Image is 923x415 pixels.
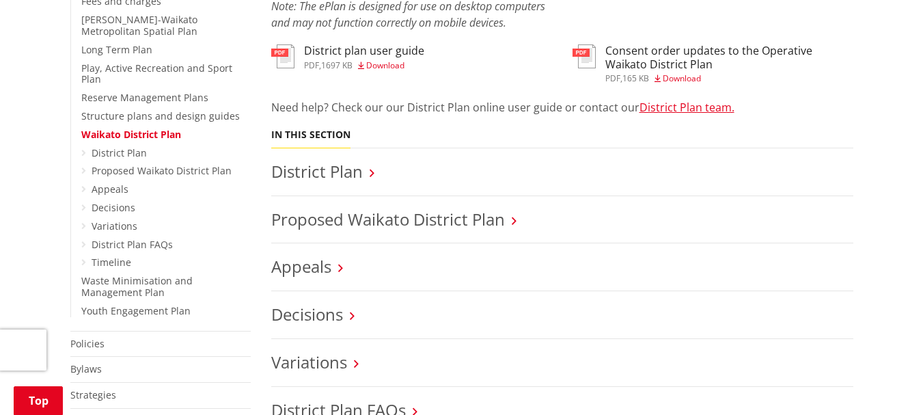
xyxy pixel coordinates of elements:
[271,160,363,183] a: District Plan
[271,44,294,68] img: document-pdf.svg
[92,238,173,251] a: District Plan FAQs
[605,44,853,70] h3: Consent order updates to the Operative Waikato District Plan
[81,109,240,122] a: Structure plans and design guides
[92,256,131,269] a: Timeline
[573,44,853,82] a: Consent order updates to the Operative Waikato District Plan pdf,165 KB Download
[622,72,649,84] span: 165 KB
[70,388,116,401] a: Strategies
[70,337,105,350] a: Policies
[70,362,102,375] a: Bylaws
[81,274,193,299] a: Waste Minimisation and Management Plan
[92,183,128,196] a: Appeals
[81,13,197,38] a: [PERSON_NAME]-Waikato Metropolitan Spatial Plan
[605,75,853,83] div: ,
[573,44,596,68] img: document-pdf.svg
[663,72,701,84] span: Download
[304,44,424,57] h3: District plan user guide
[304,59,319,71] span: pdf
[271,44,424,69] a: District plan user guide pdf,1697 KB Download
[605,72,620,84] span: pdf
[92,219,137,232] a: Variations
[860,358,909,407] iframe: Messenger Launcher
[81,304,191,317] a: Youth Engagement Plan
[271,99,853,116] p: Need help? Check our our District Plan online user guide or contact our
[92,201,135,214] a: Decisions
[271,208,505,230] a: Proposed Waikato District Plan
[81,128,181,141] a: Waikato District Plan
[271,129,350,141] h5: In this section
[92,146,147,159] a: District Plan
[271,303,343,325] a: Decisions
[14,386,63,415] a: Top
[81,43,152,56] a: Long Term Plan
[304,62,424,70] div: ,
[321,59,353,71] span: 1697 KB
[639,100,734,115] a: District Plan team.
[271,351,347,373] a: Variations
[366,59,404,71] span: Download
[92,164,232,177] a: Proposed Waikato District Plan
[271,255,331,278] a: Appeals
[81,91,208,104] a: Reserve Management Plans
[81,62,232,86] a: Play, Active Recreation and Sport Plan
